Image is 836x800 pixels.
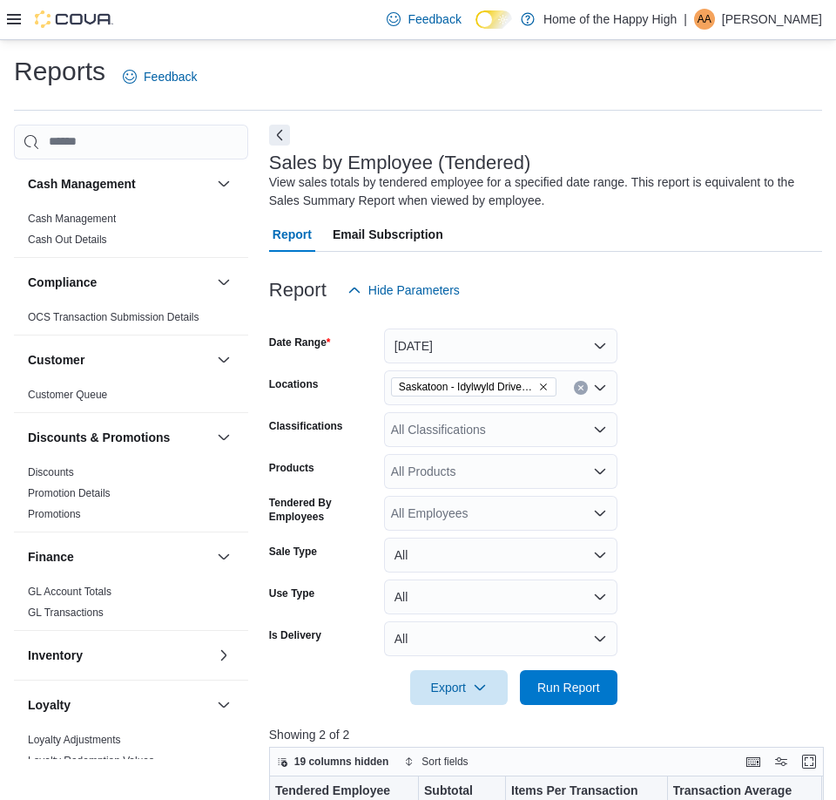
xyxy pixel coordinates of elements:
button: Inventory [28,647,210,664]
button: Compliance [28,274,210,291]
span: Discounts [28,465,74,479]
div: Discounts & Promotions [14,462,248,532]
span: Customer Queue [28,388,107,402]
button: Remove Saskatoon - Idylwyld Drive - Fire & Flower from selection in this group [538,382,549,392]
button: Customer [28,351,210,369]
label: Sale Type [269,545,317,559]
a: Feedback [116,59,204,94]
button: All [384,621,617,656]
button: Compliance [213,272,234,293]
a: GL Account Totals [28,586,111,598]
span: Feedback [144,68,197,85]
h3: Sales by Employee (Tendered) [269,153,531,173]
span: Promotion Details [28,486,111,500]
span: OCS Transaction Submission Details [28,310,199,324]
span: 19 columns hidden [294,755,389,769]
button: Open list of options [593,464,607,478]
a: GL Transactions [28,607,104,619]
span: GL Account Totals [28,585,111,599]
a: Feedback [380,2,468,37]
div: Compliance [14,307,248,335]
button: Next [269,125,290,146]
div: Tendered Employee [275,783,399,799]
div: Cash Management [14,208,248,257]
a: Customer Queue [28,389,107,401]
button: 19 columns hidden [270,751,396,772]
button: Finance [28,548,210,566]
a: Loyalty Redemption Values [28,755,154,767]
a: Promotions [28,508,81,520]
label: Date Range [269,336,331,349]
button: Discounts & Promotions [213,427,234,448]
h3: Discounts & Promotions [28,429,170,446]
p: | [684,9,687,30]
span: Feedback [408,10,461,28]
button: Customer [213,349,234,370]
label: Use Type [269,586,314,600]
p: Home of the Happy High [543,9,677,30]
button: Hide Parameters [340,273,467,308]
span: GL Transactions [28,606,104,620]
input: Dark Mode [475,10,512,29]
button: Enter fullscreen [799,751,819,772]
h3: Inventory [28,647,83,664]
label: Is Delivery [269,628,321,642]
label: Classifications [269,419,343,433]
label: Products [269,461,314,475]
button: Discounts & Promotions [28,429,210,446]
div: Customer [14,384,248,412]
h3: Compliance [28,274,97,291]
button: All [384,580,617,614]
span: Export [421,670,497,705]
span: Sort fields [421,755,468,769]
span: Loyalty Adjustments [28,733,121,747]
p: [PERSON_NAME] [722,9,822,30]
button: Open list of options [593,381,607,395]
span: Report [273,217,312,252]
div: View sales totals by tendered employee for a specified date range. This report is equivalent to t... [269,173,813,210]
span: Email Subscription [333,217,443,252]
a: Loyalty Adjustments [28,734,121,746]
span: Promotions [28,507,81,521]
a: Discounts [28,466,74,478]
button: Run Report [520,670,617,705]
span: AA [698,9,711,30]
button: Loyalty [213,695,234,715]
div: Arvinthan Anandan [694,9,715,30]
button: [DATE] [384,329,617,363]
label: Locations [269,377,319,391]
button: Loyalty [28,696,210,714]
button: Cash Management [213,173,234,194]
h3: Cash Management [28,175,136,193]
div: Loyalty [14,729,248,778]
button: Export [410,670,508,705]
a: Cash Out Details [28,234,107,246]
button: Finance [213,546,234,567]
div: Items Per Transaction [511,783,648,799]
a: Promotion Details [28,487,111,499]
span: Saskatoon - Idylwyld Drive - Fire & Flower [391,377,556,397]
button: Open list of options [593,423,607,437]
button: Sort fields [397,751,475,772]
p: Showing 2 of 2 [269,726,830,743]
a: OCS Transaction Submission Details [28,311,199,323]
a: Cash Management [28,213,116,225]
label: Tendered By Employees [269,496,377,524]
button: Open list of options [593,506,607,520]
span: Cash Management [28,212,116,226]
h3: Report [269,280,327,301]
div: Transaction Average [672,783,801,799]
button: Keyboard shortcuts [743,751,764,772]
span: Hide Parameters [368,281,460,299]
button: Cash Management [28,175,210,193]
span: Saskatoon - Idylwyld Drive - Fire & Flower [399,378,535,396]
button: Clear input [574,381,588,395]
span: Loyalty Redemption Values [28,754,154,768]
div: Finance [14,581,248,630]
h3: Loyalty [28,696,71,714]
h3: Customer [28,351,84,369]
h3: Finance [28,548,74,566]
button: All [384,538,617,573]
